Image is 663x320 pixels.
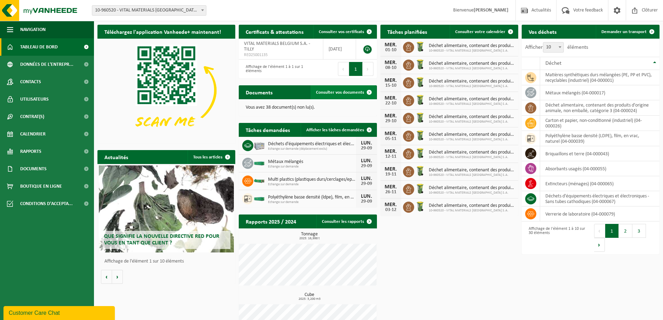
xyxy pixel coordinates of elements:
td: briquaillons et terre (04-000043) [540,146,660,161]
td: absorbants usagés (04-000055) [540,161,660,176]
img: WB-0140-HPE-GN-50 [414,41,426,53]
a: Demander un transport [596,25,659,39]
div: LUN. [360,194,373,199]
span: Que signifie la nouvelle directive RED pour vous en tant que client ? [104,234,219,246]
div: 29-09 [360,181,373,186]
div: MER. [384,78,398,83]
button: Previous [594,224,605,238]
img: HK-XC-20-GN-00 [253,195,265,201]
span: Echange sur demande [268,165,356,169]
img: HK-XC-20-GN-00 [253,159,265,166]
span: 10-960520 - VITAL MATERIALS BELGIUM S.A. - TILLY [92,5,206,16]
button: 1 [349,62,363,76]
div: 19-11 [384,172,398,177]
span: 10-960520 - VITAL MATERIALS [GEOGRAPHIC_DATA] S.A. [429,120,515,124]
span: Multi plastics (plastiques durs/cerclages/eps/film naturel/film mélange/pmc) [268,177,356,182]
h2: Rapports 2025 / 2024 [239,214,303,228]
div: 29-09 [360,199,373,204]
div: 29-09 [360,146,373,151]
div: Affichage de l'élément 1 à 1 sur 1 éléments [242,61,304,77]
span: Calendrier [20,125,46,143]
span: Conditions d'accepta... [20,195,73,212]
span: Documents [20,160,47,178]
span: Echange sur demande [268,182,356,187]
img: WB-0140-HPE-GN-50 [414,58,426,70]
span: Consulter votre calendrier [455,30,505,34]
div: 29-09 [360,164,373,169]
div: MER. [384,166,398,172]
div: LUN. [360,158,373,164]
span: 10 [543,42,564,53]
a: Que signifie la nouvelle directive RED pour vous en tant que client ? [99,165,234,252]
h3: Tonnage [242,232,377,240]
img: WB-0140-HPE-GN-50 [414,76,426,88]
button: 1 [605,224,619,238]
span: Métaux mélangés [268,159,356,165]
img: WB-0140-HPE-GN-50 [414,165,426,177]
span: Polyéthylène basse densité (ldpe), film, en vrac, naturel [268,195,356,200]
h2: Documents [239,85,279,99]
div: MER. [384,184,398,190]
span: Consulter vos certificats [319,30,364,34]
img: WB-0140-HPE-GN-50 [414,130,426,141]
div: MER. [384,131,398,136]
span: Déchet [545,61,561,66]
span: 10-960520 - VITAL MATERIALS [GEOGRAPHIC_DATA] S.A. [429,67,515,71]
div: 05-11 [384,136,398,141]
td: déchets d'équipements électriques et électroniques - Sans tubes cathodiques (04-000067) [540,191,660,206]
span: Contrat(s) [20,108,44,125]
td: matières synthétiques durs mélangées (PE, PP et PVC), recyclables (industriel) (04-000001) [540,70,660,85]
iframe: chat widget [3,305,116,320]
span: 10-960520 - VITAL MATERIALS [GEOGRAPHIC_DATA] S.A. [429,102,515,106]
div: LUN. [360,176,373,181]
td: métaux mélangés (04-000017) [540,85,660,100]
span: 10-960520 - VITAL MATERIALS [GEOGRAPHIC_DATA] S.A. [429,138,515,142]
span: 10-960520 - VITAL MATERIALS [GEOGRAPHIC_DATA] S.A. [429,84,515,88]
h2: Vos déchets [522,25,563,38]
p: Affichage de l'élément 1 sur 10 éléments [104,259,232,264]
span: Déchet alimentaire, contenant des produits d'origine animale, non emballé, catég... [429,150,515,155]
span: Déchet alimentaire, contenant des produits d'origine animale, non emballé, catég... [429,167,515,173]
a: Consulter vos certificats [313,25,376,39]
span: 10-960520 - VITAL MATERIALS [GEOGRAPHIC_DATA] S.A. [429,49,515,53]
div: LUN. [360,140,373,146]
div: 26-11 [384,190,398,195]
h2: Téléchargez l'application Vanheede+ maintenant! [97,25,228,38]
td: [DATE] [323,39,356,60]
span: 10-960520 - VITAL MATERIALS BELGIUM S.A. - TILLY [92,6,206,15]
span: Echange sur demande (déplacement exclu) [268,147,356,151]
a: Consulter vos documents [310,85,376,99]
span: Demander un transport [601,30,647,34]
span: Déchet alimentaire, contenant des produits d'origine animale, non emballé, catég... [429,79,515,84]
td: déchet alimentaire, contenant des produits d'origine animale, non emballé, catégorie 3 (04-000024) [540,100,660,116]
h2: Certificats & attestations [239,25,310,38]
span: Tableau de bord [20,38,58,56]
td: extincteurs (ménages) (04-000065) [540,176,660,191]
span: Déchet alimentaire, contenant des produits d'origine animale, non emballé, catég... [429,61,515,67]
div: MER. [384,42,398,48]
span: 2025: 3,200 m3 [242,297,377,301]
td: polyéthylène basse densité (LDPE), film, en vrac, naturel (04-000039) [540,131,660,146]
button: Next [363,62,373,76]
button: Volgende [112,270,123,284]
span: Echange sur demande [268,200,356,204]
div: MER. [384,60,398,65]
img: HK-XC-10-GN-00 [253,177,265,184]
div: MER. [384,95,398,101]
div: MER. [384,149,398,154]
span: Contacts [20,73,41,91]
span: 10-960520 - VITAL MATERIALS [GEOGRAPHIC_DATA] S.A. [429,209,515,213]
button: Previous [338,62,349,76]
span: Déchet alimentaire, contenant des produits d'origine animale, non emballé, catég... [429,203,515,209]
img: PB-LB-0680-HPE-GY-11 [253,139,265,151]
span: Données de l'entrepr... [20,56,73,73]
span: Déchets d'équipements électriques et électroniques - sans tubes cathodiques [268,141,356,147]
span: Déchet alimentaire, contenant des produits d'origine animale, non emballé, catég... [429,185,515,191]
span: Consulter vos documents [316,90,364,95]
div: 03-12 [384,208,398,212]
span: Afficher les tâches demandées [306,128,364,132]
span: 10-960520 - VITAL MATERIALS [GEOGRAPHIC_DATA] S.A. [429,155,515,159]
span: Déchet alimentaire, contenant des produits d'origine animale, non emballé, catég... [429,114,515,120]
div: MER. [384,202,398,208]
